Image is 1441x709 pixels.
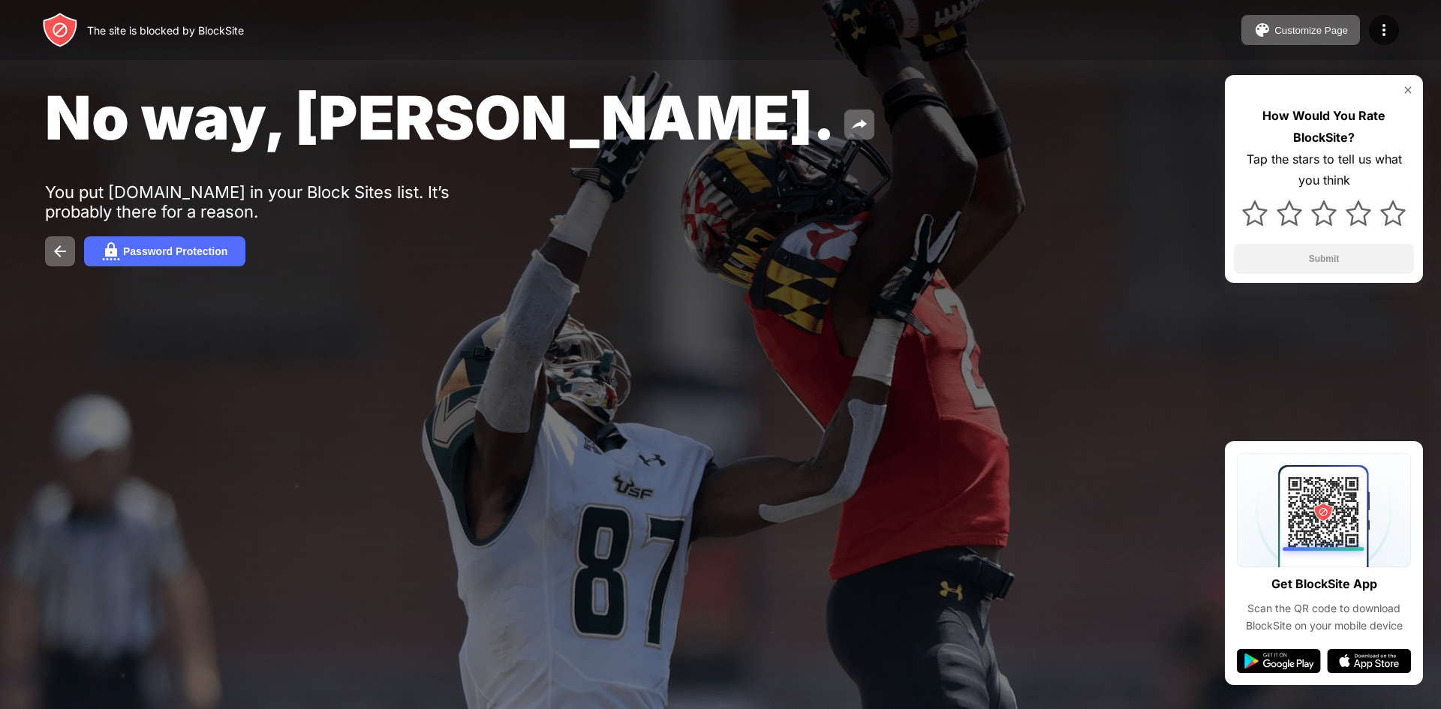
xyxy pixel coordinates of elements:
[102,242,120,260] img: password.svg
[123,245,227,257] div: Password Protection
[1274,25,1348,36] div: Customize Page
[1234,244,1414,274] button: Submit
[45,81,835,154] span: No way, [PERSON_NAME].
[1237,649,1321,673] img: google-play.svg
[1242,200,1268,226] img: star.svg
[1234,105,1414,149] div: How Would You Rate BlockSite?
[42,12,78,48] img: header-logo.svg
[1402,84,1414,96] img: rate-us-close.svg
[1311,200,1337,226] img: star.svg
[51,242,69,260] img: back.svg
[87,24,244,37] div: The site is blocked by BlockSite
[45,182,509,221] div: You put [DOMAIN_NAME] in your Block Sites list. It’s probably there for a reason.
[1234,149,1414,192] div: Tap the stars to tell us what you think
[1241,15,1360,45] button: Customize Page
[850,116,868,134] img: share.svg
[84,236,245,266] button: Password Protection
[1237,600,1411,634] div: Scan the QR code to download BlockSite on your mobile device
[1327,649,1411,673] img: app-store.svg
[1271,573,1377,595] div: Get BlockSite App
[1375,21,1393,39] img: menu-icon.svg
[1277,200,1302,226] img: star.svg
[1253,21,1271,39] img: pallet.svg
[1237,453,1411,567] img: qrcode.svg
[1380,200,1406,226] img: star.svg
[1346,200,1371,226] img: star.svg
